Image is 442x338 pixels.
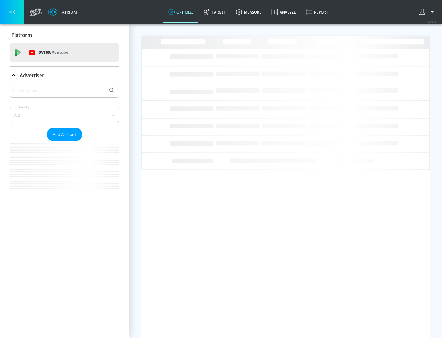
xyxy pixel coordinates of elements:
div: DV360: Youtube [10,43,119,62]
a: Analyze [266,1,301,23]
a: Target [199,1,231,23]
span: v 4.32.0 [427,20,436,24]
p: Youtube [52,49,68,56]
a: Atrium [48,7,77,17]
p: Advertiser [20,72,44,79]
div: Atrium [60,9,77,15]
a: measure [231,1,266,23]
div: Advertiser [10,84,119,201]
span: Add Account [53,131,76,138]
a: Report [301,1,333,23]
div: Platform [10,26,119,44]
div: Advertiser [10,67,119,84]
div: A-Z [10,108,119,123]
label: Sort By [17,105,31,109]
button: Add Account [47,128,82,141]
p: Platform [11,32,32,38]
a: optimize [163,1,199,23]
p: DV360: [38,49,68,56]
input: Search by name [12,87,105,95]
nav: list of Advertiser [10,141,119,201]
